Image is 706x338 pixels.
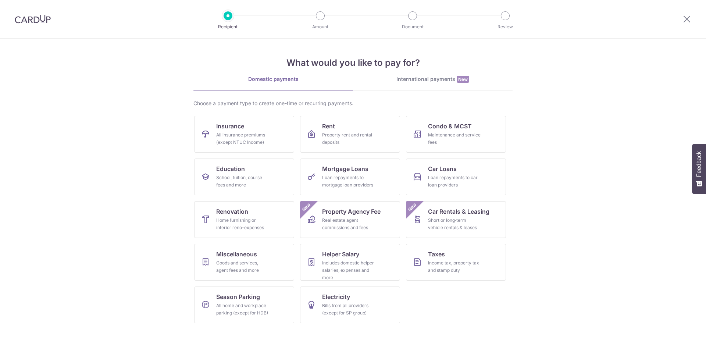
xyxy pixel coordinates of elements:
p: Amount [293,23,347,31]
span: Electricity [322,292,350,301]
a: InsuranceAll insurance premiums (except NTUC Income) [194,116,294,153]
a: ElectricityBills from all providers (except for SP group) [300,287,400,323]
div: All insurance premiums (except NTUC Income) [216,131,269,146]
div: Home furnishing or interior reno-expenses [216,217,269,231]
span: Condo & MCST [428,122,472,131]
div: Maintenance and service fees [428,131,481,146]
div: International payments [353,75,513,83]
span: Season Parking [216,292,260,301]
p: Recipient [201,23,255,31]
div: Income tax, property tax and stamp duty [428,259,481,274]
span: Insurance [216,122,244,131]
span: Mortgage Loans [322,164,368,173]
span: Miscellaneous [216,250,257,259]
span: Rent [322,122,335,131]
button: Feedback - Show survey [692,144,706,194]
a: Car LoansLoan repayments to car loan providers [406,159,506,195]
p: Document [385,23,440,31]
a: Condo & MCSTMaintenance and service fees [406,116,506,153]
span: Helper Salary [322,250,359,259]
span: Education [216,164,245,173]
div: Bills from all providers (except for SP group) [322,302,375,317]
div: Includes domestic helper salaries, expenses and more [322,259,375,281]
div: Loan repayments to car loan providers [428,174,481,189]
a: RentProperty rent and rental deposits [300,116,400,153]
a: TaxesIncome tax, property tax and stamp duty [406,244,506,281]
div: Short or long‑term vehicle rentals & leases [428,217,481,231]
a: Helper SalaryIncludes domestic helper salaries, expenses and more [300,244,400,281]
div: Property rent and rental deposits [322,131,375,146]
p: Review [478,23,532,31]
a: Car Rentals & LeasingShort or long‑term vehicle rentals & leasesNew [406,201,506,238]
div: Loan repayments to mortgage loan providers [322,174,375,189]
span: Car Loans [428,164,457,173]
div: Choose a payment type to create one-time or recurring payments. [193,100,513,107]
span: New [457,76,469,83]
span: Renovation [216,207,248,216]
a: Season ParkingAll home and workplace parking (except for HDB) [194,287,294,323]
img: CardUp [15,15,51,24]
iframe: Opens a widget where you can find more information [659,316,699,334]
h4: What would you like to pay for? [193,56,513,70]
a: RenovationHome furnishing or interior reno-expenses [194,201,294,238]
span: Property Agency Fee [322,207,381,216]
span: New [406,201,418,213]
div: Domestic payments [193,75,353,83]
div: All home and workplace parking (except for HDB) [216,302,269,317]
a: EducationSchool, tuition, course fees and more [194,159,294,195]
a: MiscellaneousGoods and services, agent fees and more [194,244,294,281]
div: Real estate agent commissions and fees [322,217,375,231]
a: Property Agency FeeReal estate agent commissions and feesNew [300,201,400,238]
a: Mortgage LoansLoan repayments to mortgage loan providers [300,159,400,195]
div: Goods and services, agent fees and more [216,259,269,274]
span: Taxes [428,250,445,259]
span: Feedback [696,151,702,177]
span: New [300,201,313,213]
span: Car Rentals & Leasing [428,207,489,216]
div: School, tuition, course fees and more [216,174,269,189]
